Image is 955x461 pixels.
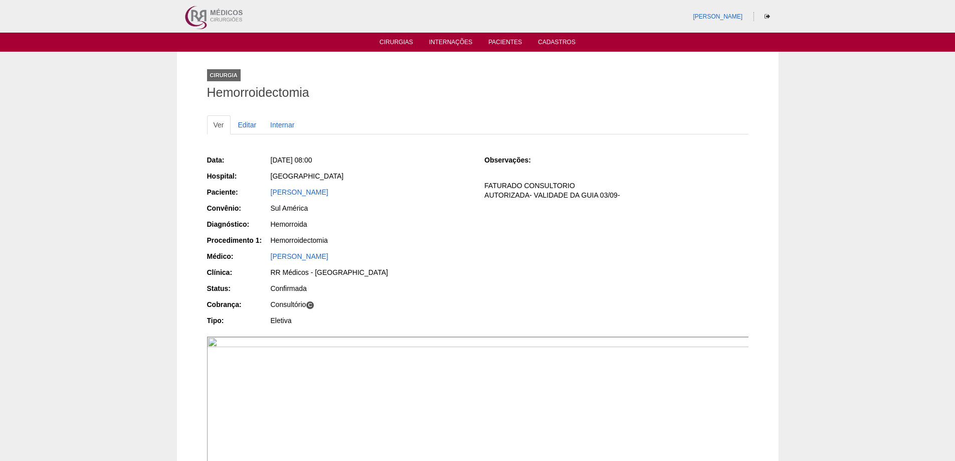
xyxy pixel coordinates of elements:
[429,39,473,49] a: Internações
[207,187,270,197] div: Paciente:
[488,39,522,49] a: Pacientes
[207,251,270,261] div: Médico:
[271,316,471,326] div: Eletiva
[271,156,312,164] span: [DATE] 08:00
[264,115,301,134] a: Internar
[484,181,748,200] p: FATURADO CONSULTORIO AUTORIZADA- VALIDADE DA GUIA 03/09-
[207,316,270,326] div: Tipo:
[207,203,270,213] div: Convênio:
[232,115,263,134] a: Editar
[271,283,471,293] div: Confirmada
[207,69,241,81] div: Cirurgia
[306,301,314,310] span: C
[271,171,471,181] div: [GEOGRAPHIC_DATA]
[538,39,576,49] a: Cadastros
[207,86,748,99] h1: Hemorroidectomia
[379,39,413,49] a: Cirurgias
[484,155,547,165] div: Observações:
[207,115,231,134] a: Ver
[271,188,328,196] a: [PERSON_NAME]
[271,252,328,260] a: [PERSON_NAME]
[207,219,270,229] div: Diagnóstico:
[271,203,471,213] div: Sul América
[693,13,742,20] a: [PERSON_NAME]
[271,235,471,245] div: Hemorroidectomia
[271,219,471,229] div: Hemorroida
[207,299,270,310] div: Cobrança:
[765,14,770,20] i: Sair
[207,267,270,277] div: Clínica:
[271,299,471,310] div: Consultório
[271,267,471,277] div: RR Médicos - [GEOGRAPHIC_DATA]
[207,171,270,181] div: Hospital:
[207,283,270,293] div: Status:
[207,235,270,245] div: Procedimento 1:
[207,155,270,165] div: Data:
